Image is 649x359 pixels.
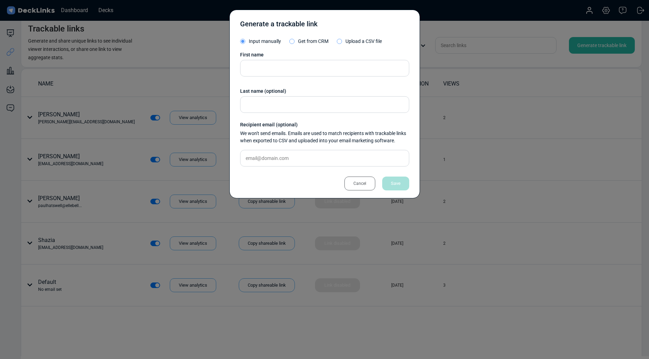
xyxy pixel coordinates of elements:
[240,150,409,167] input: email@domain.com
[240,130,409,144] div: We won't send emails. Emails are used to match recipients with trackable links when exported to C...
[240,88,409,95] div: Last name (optional)
[240,19,317,33] div: Generate a trackable link
[249,38,281,44] span: Input manually
[344,177,375,190] div: Cancel
[240,51,409,59] div: First name
[240,121,409,128] div: Recipient email (optional)
[345,38,382,44] span: Upload a CSV file
[298,38,328,44] span: Get from CRM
